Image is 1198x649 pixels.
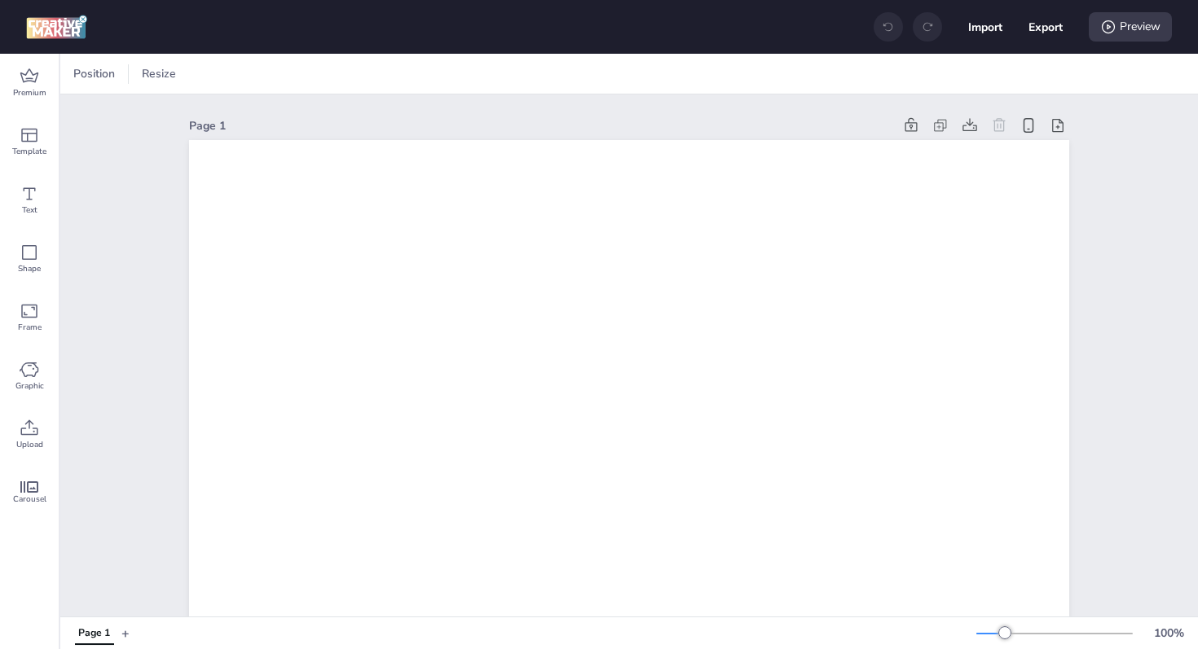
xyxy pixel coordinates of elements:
[968,10,1002,44] button: Import
[139,65,179,82] span: Resize
[1028,10,1063,44] button: Export
[15,379,44,392] span: Graphic
[18,262,41,275] span: Shape
[13,86,46,99] span: Premium
[18,321,42,334] span: Frame
[1089,12,1172,42] div: Preview
[22,204,37,217] span: Text
[121,619,130,647] button: +
[70,65,118,82] span: Position
[78,626,110,641] div: Page 1
[67,619,121,647] div: Tabs
[1149,625,1188,642] div: 100 %
[16,438,43,451] span: Upload
[13,493,46,506] span: Carousel
[12,145,46,158] span: Template
[26,15,87,39] img: logo Creative Maker
[189,117,893,134] div: Page 1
